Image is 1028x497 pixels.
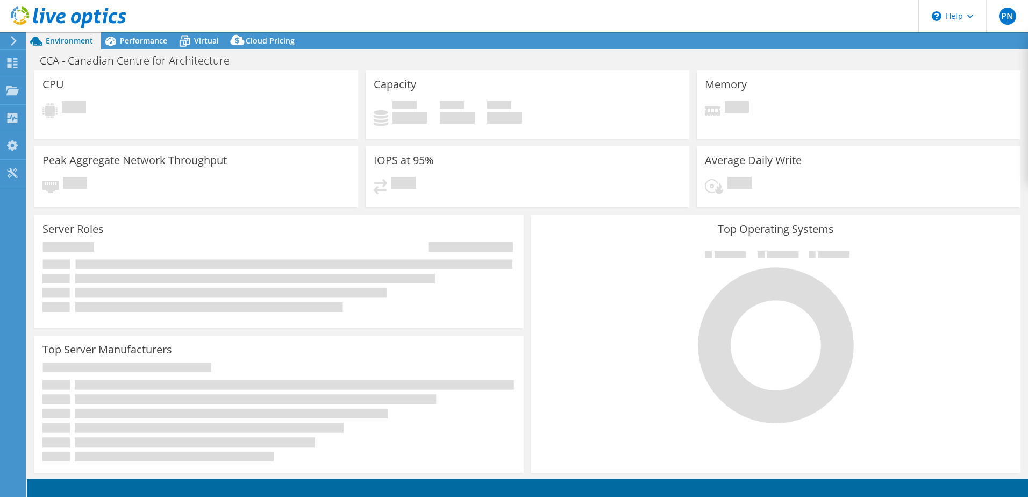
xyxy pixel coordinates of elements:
[705,79,747,90] h3: Memory
[374,79,416,90] h3: Capacity
[374,154,434,166] h3: IOPS at 95%
[539,223,1012,235] h3: Top Operating Systems
[440,112,475,124] h4: 0 GiB
[42,154,227,166] h3: Peak Aggregate Network Throughput
[392,101,417,112] span: Used
[440,101,464,112] span: Free
[63,177,87,191] span: Pending
[42,344,172,356] h3: Top Server Manufacturers
[725,101,749,116] span: Pending
[42,223,104,235] h3: Server Roles
[999,8,1016,25] span: PN
[42,79,64,90] h3: CPU
[932,11,941,21] svg: \n
[727,177,752,191] span: Pending
[246,35,295,46] span: Cloud Pricing
[705,154,802,166] h3: Average Daily Write
[392,112,427,124] h4: 0 GiB
[487,101,511,112] span: Total
[194,35,219,46] span: Virtual
[46,35,93,46] span: Environment
[391,177,416,191] span: Pending
[35,55,246,67] h1: CCA - Canadian Centre for Architecture
[120,35,167,46] span: Performance
[62,101,86,116] span: Pending
[487,112,522,124] h4: 0 GiB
